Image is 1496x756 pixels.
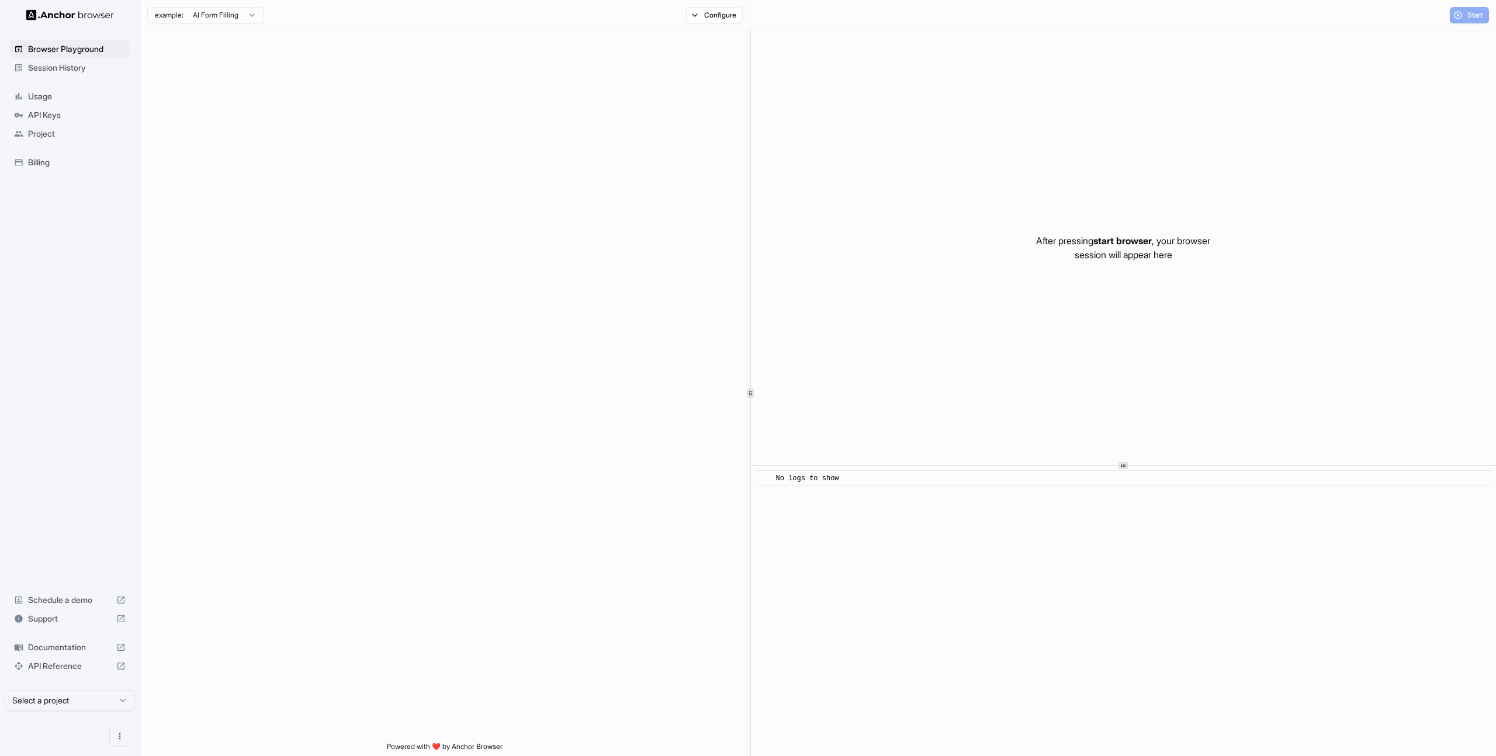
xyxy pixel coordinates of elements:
span: example: [155,11,183,20]
span: API Keys [28,109,126,121]
div: API Keys [9,106,130,124]
span: ​ [761,473,767,484]
span: Billing [28,157,126,168]
img: Anchor Logo [26,9,114,20]
p: After pressing , your browser session will appear here [1036,234,1210,262]
div: Support [9,609,130,628]
span: Documentation [28,641,112,653]
span: Powered with ❤️ by Anchor Browser [387,742,503,756]
button: Configure [686,7,743,23]
div: Billing [9,153,130,172]
span: start browser [1093,235,1152,247]
span: Schedule a demo [28,594,112,606]
span: Project [28,128,126,140]
span: No logs to show [776,474,839,483]
span: Usage [28,91,126,102]
span: Session History [28,62,126,74]
span: Browser Playground [28,43,126,55]
span: API Reference [28,660,112,672]
div: Project [9,124,130,143]
div: Session History [9,58,130,77]
div: Documentation [9,638,130,657]
div: Schedule a demo [9,591,130,609]
div: Usage [9,87,130,106]
div: API Reference [9,657,130,675]
div: Browser Playground [9,40,130,58]
button: Open menu [109,726,130,747]
span: Support [28,613,112,625]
